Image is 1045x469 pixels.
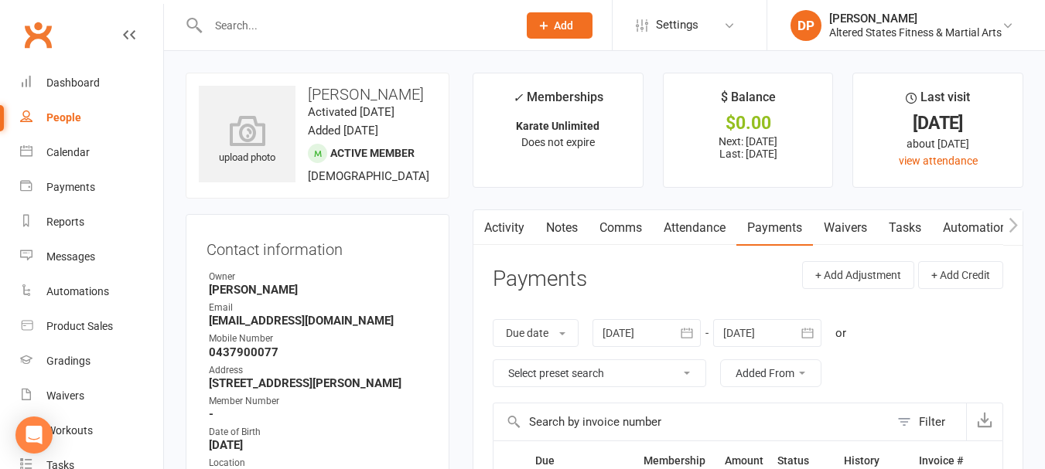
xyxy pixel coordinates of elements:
[493,319,579,347] button: Due date
[46,111,81,124] div: People
[15,416,53,454] div: Open Intercom Messenger
[20,170,163,205] a: Payments
[209,407,429,421] strong: -
[867,115,1009,131] div: [DATE]
[46,76,100,89] div: Dashboard
[46,250,95,263] div: Messages
[656,8,698,42] span: Settings
[829,25,1002,39] div: Altered States Fitness & Martial Arts
[527,12,593,39] button: Add
[209,301,429,315] div: Email
[791,10,821,41] div: DP
[209,270,429,284] div: Owner
[46,424,93,437] div: Workouts
[554,19,573,32] span: Add
[199,115,295,166] div: upload photo
[513,87,603,116] div: Memberships
[46,181,95,193] div: Payments
[516,120,599,132] strong: Karate Unlimited
[813,210,878,246] a: Waivers
[835,324,846,342] div: or
[878,210,932,246] a: Tasks
[20,135,163,170] a: Calendar
[513,90,523,105] i: ✓
[493,267,587,291] h3: Payments
[678,115,819,131] div: $0.00
[20,100,163,135] a: People
[802,261,914,289] button: + Add Adjustment
[932,210,1024,246] a: Automations
[678,135,819,160] p: Next: [DATE] Last: [DATE]
[46,146,90,158] div: Calendar
[20,205,163,240] a: Reports
[20,66,163,100] a: Dashboard
[209,363,429,378] div: Address
[20,379,163,413] a: Waivers
[46,285,109,297] div: Automations
[46,320,113,332] div: Product Sales
[209,345,429,359] strong: 0437900077
[473,210,535,246] a: Activity
[720,359,821,387] button: Added From
[906,87,970,115] div: Last visit
[890,403,966,440] button: Filter
[919,413,945,431] div: Filter
[308,124,378,138] time: Added [DATE]
[46,216,84,228] div: Reports
[20,274,163,309] a: Automations
[589,210,653,246] a: Comms
[20,344,163,379] a: Gradings
[736,210,813,246] a: Payments
[20,240,163,274] a: Messages
[20,413,163,448] a: Workouts
[209,314,429,328] strong: [EMAIL_ADDRESS][DOMAIN_NAME]
[521,136,595,148] span: Does not expire
[209,425,429,440] div: Date of Birth
[209,376,429,390] strong: [STREET_ADDRESS][PERSON_NAME]
[308,105,394,119] time: Activated [DATE]
[535,210,589,246] a: Notes
[899,155,978,167] a: view attendance
[867,135,1009,152] div: about [DATE]
[918,261,1003,289] button: + Add Credit
[308,169,429,183] span: [DEMOGRAPHIC_DATA]
[493,403,890,440] input: Search by invoice number
[209,438,429,452] strong: [DATE]
[209,394,429,409] div: Member Number
[721,87,776,115] div: $ Balance
[46,389,84,402] div: Waivers
[209,331,429,346] div: Mobile Number
[46,355,90,367] div: Gradings
[20,309,163,344] a: Product Sales
[203,15,507,36] input: Search...
[209,283,429,297] strong: [PERSON_NAME]
[829,12,1002,25] div: [PERSON_NAME]
[653,210,736,246] a: Attendance
[330,147,415,159] span: Active member
[199,86,436,103] h3: [PERSON_NAME]
[207,235,429,258] h3: Contact information
[19,15,57,54] a: Clubworx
